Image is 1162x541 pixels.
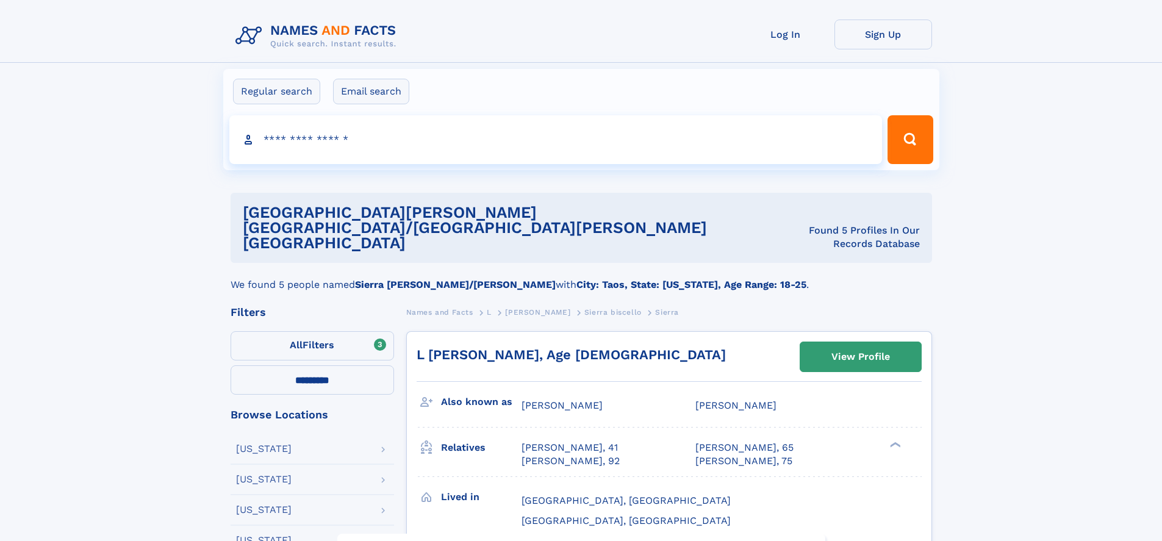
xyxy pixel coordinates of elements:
a: L [487,304,492,320]
span: Sierra biscello [584,308,642,317]
h3: Also known as [441,392,522,412]
span: [GEOGRAPHIC_DATA], [GEOGRAPHIC_DATA] [522,495,731,506]
a: [PERSON_NAME], 75 [695,454,792,468]
div: ❯ [887,441,902,449]
div: Found 5 Profiles In Our Records Database [798,224,920,251]
span: All [290,339,303,351]
a: [PERSON_NAME], 65 [695,441,794,454]
a: Sign Up [834,20,932,49]
h1: [GEOGRAPHIC_DATA][PERSON_NAME][GEOGRAPHIC_DATA]/[GEOGRAPHIC_DATA][PERSON_NAME][GEOGRAPHIC_DATA] [243,205,798,251]
span: [PERSON_NAME] [695,399,776,411]
div: View Profile [831,343,890,371]
span: Sierra [655,308,679,317]
div: We found 5 people named with . [231,263,932,292]
label: Regular search [233,79,320,104]
div: [US_STATE] [236,505,292,515]
a: [PERSON_NAME] [505,304,570,320]
a: View Profile [800,342,921,371]
a: Names and Facts [406,304,473,320]
button: Search Button [888,115,933,164]
div: [US_STATE] [236,444,292,454]
b: City: Taos, State: [US_STATE], Age Range: 18-25 [576,279,806,290]
div: Filters [231,307,394,318]
a: Log In [737,20,834,49]
input: search input [229,115,883,164]
a: Sierra biscello [584,304,642,320]
a: [PERSON_NAME], 41 [522,441,618,454]
a: L [PERSON_NAME], Age [DEMOGRAPHIC_DATA] [417,347,726,362]
label: Email search [333,79,409,104]
h3: Relatives [441,437,522,458]
div: [US_STATE] [236,475,292,484]
a: [PERSON_NAME], 92 [522,454,620,468]
span: [PERSON_NAME] [522,399,603,411]
h3: Lived in [441,487,522,507]
div: Browse Locations [231,409,394,420]
b: Sierra [PERSON_NAME]/[PERSON_NAME] [355,279,556,290]
span: L [487,308,492,317]
span: [PERSON_NAME] [505,308,570,317]
span: [GEOGRAPHIC_DATA], [GEOGRAPHIC_DATA] [522,515,731,526]
img: Logo Names and Facts [231,20,406,52]
label: Filters [231,331,394,360]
